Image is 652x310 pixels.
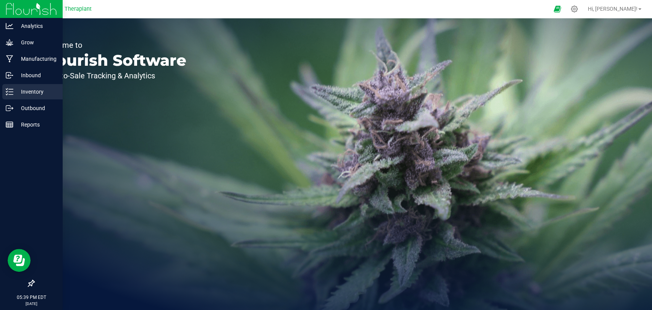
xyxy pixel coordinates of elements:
inline-svg: Inbound [6,71,13,79]
p: [DATE] [3,301,59,307]
p: Grow [13,38,59,47]
inline-svg: Analytics [6,22,13,30]
p: Reports [13,120,59,129]
inline-svg: Reports [6,121,13,128]
p: Welcome to [41,41,186,49]
span: Hi, [PERSON_NAME]! [588,6,637,12]
inline-svg: Inventory [6,88,13,96]
inline-svg: Manufacturing [6,55,13,63]
p: Inventory [13,87,59,96]
p: Analytics [13,21,59,31]
p: Seed-to-Sale Tracking & Analytics [41,72,186,80]
iframe: Resource center [8,249,31,272]
inline-svg: Grow [6,39,13,46]
span: Theraplant [65,6,92,12]
inline-svg: Outbound [6,104,13,112]
p: Outbound [13,104,59,113]
span: Open Ecommerce Menu [548,2,566,16]
p: Inbound [13,71,59,80]
p: 05:39 PM EDT [3,294,59,301]
p: Flourish Software [41,53,186,68]
p: Manufacturing [13,54,59,63]
div: Manage settings [569,5,579,13]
